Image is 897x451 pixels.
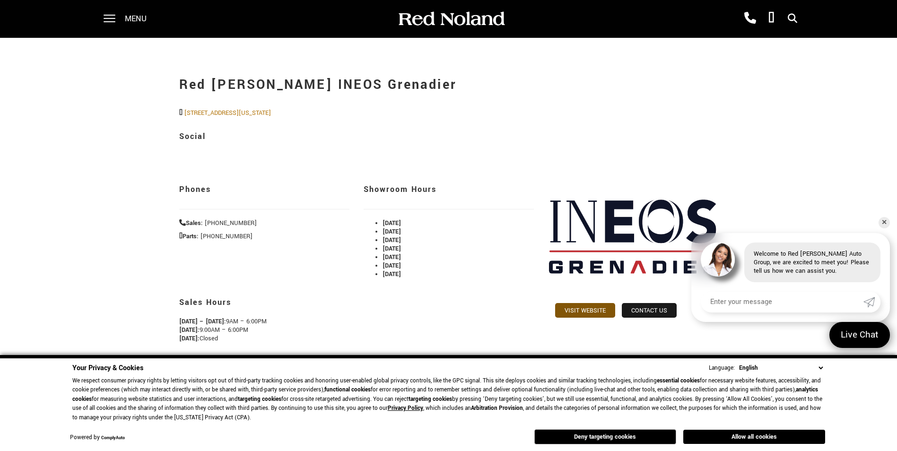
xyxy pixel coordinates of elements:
button: Deny targeting cookies [534,429,676,444]
h3: Service Hours [179,352,534,372]
a: Visit Website [555,303,615,318]
img: Red Noland INEOS Grenadier [548,170,718,303]
strong: analytics cookies [72,386,818,403]
strong: [DATE] – [DATE]: [179,317,226,326]
a: [STREET_ADDRESS][US_STATE] [184,109,271,117]
strong: targeting cookies [409,395,452,403]
strong: [DATE] [383,227,401,236]
span: Live Chat [836,329,883,341]
h3: Sales Hours [179,293,534,312]
select: Language Select [737,363,825,373]
a: Privacy Policy [388,404,423,412]
strong: [DATE] [383,244,401,253]
strong: targeting cookies [238,395,281,403]
a: Contact Us [622,303,677,318]
strong: essential cookies [657,377,700,385]
span: [PHONE_NUMBER] [200,232,253,241]
strong: [DATE]: [179,334,200,343]
button: Allow all cookies [683,430,825,444]
div: Language: [709,365,735,371]
strong: Sales: [179,219,203,227]
strong: functional cookies [324,386,371,394]
div: Welcome to Red [PERSON_NAME] Auto Group, we are excited to meet you! Please tell us how we can as... [744,243,880,282]
p: We respect consumer privacy rights by letting visitors opt out of third-party tracking cookies an... [72,376,825,423]
p: 9AM – 6:00PM 9:00AM – 6:00PM Closed [179,317,534,343]
strong: Arbitration Provision [471,404,523,412]
h3: Social [179,127,718,147]
strong: [DATE] [383,253,401,261]
h3: Phones [179,180,349,199]
img: Red Noland Auto Group [397,11,505,27]
strong: Parts: [179,232,199,241]
span: [PHONE_NUMBER] [205,219,257,227]
strong: [DATE] [383,219,401,227]
input: Enter your message [701,292,863,312]
a: Submit [863,292,880,312]
a: Live Chat [829,322,890,348]
strong: [DATE] [383,236,401,244]
h3: Showroom Hours [364,180,534,199]
span: Your Privacy & Cookies [72,363,143,373]
strong: [DATE]: [179,326,200,334]
strong: [DATE] [383,270,401,278]
div: Powered by [70,435,125,441]
a: ComplyAuto [101,435,125,441]
strong: [DATE] [383,261,401,270]
img: Agent profile photo [701,243,735,277]
h1: Red [PERSON_NAME] INEOS Grenadier [179,66,718,104]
